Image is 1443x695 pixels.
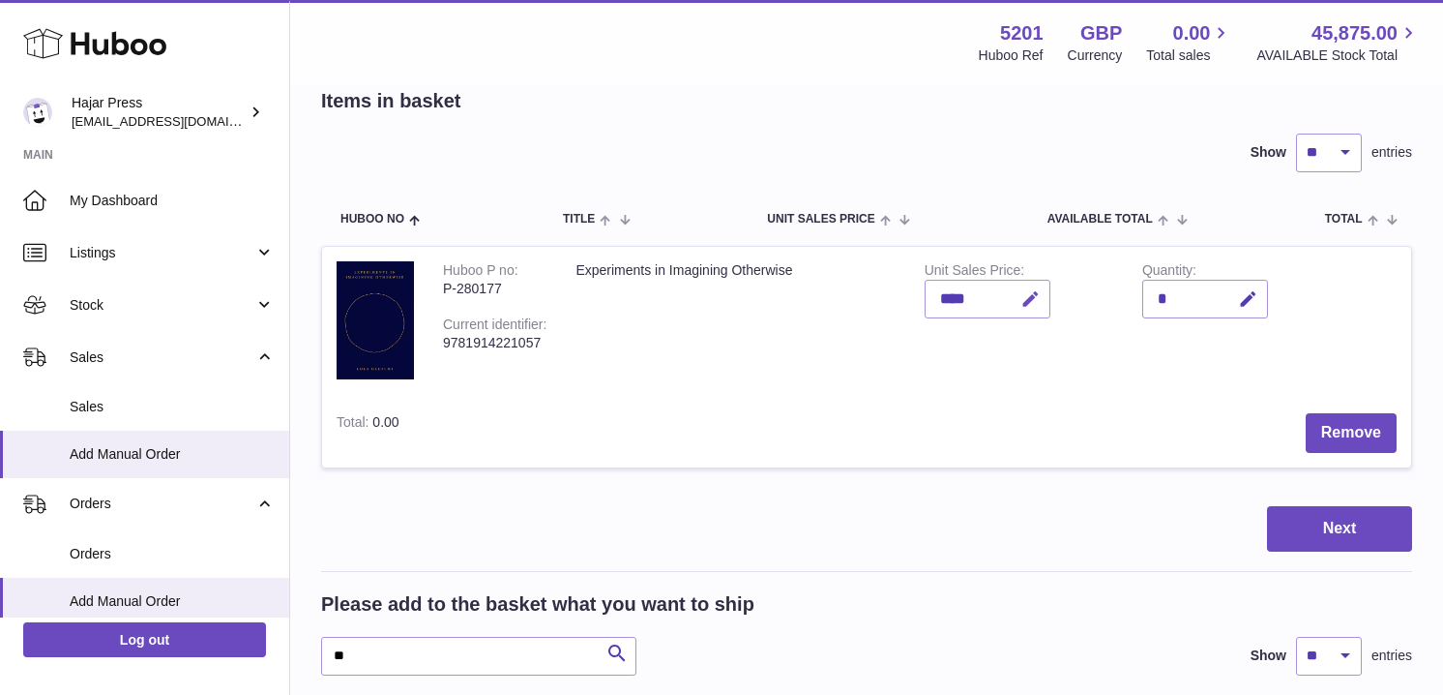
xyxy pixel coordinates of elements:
[1080,20,1122,46] strong: GBP
[321,591,754,618] h2: Please add to the basket what you want to ship
[337,261,414,380] img: Experiments in Imagining Otherwise
[1142,262,1196,283] label: Quantity
[1251,143,1286,162] label: Show
[23,622,266,657] a: Log out
[1068,46,1123,65] div: Currency
[70,348,254,367] span: Sales
[337,414,372,435] label: Total
[70,592,275,611] span: Add Manual Order
[72,94,246,131] div: Hajar Press
[767,213,874,226] span: Unit Sales Price
[1173,20,1211,46] span: 0.00
[443,262,518,283] div: Huboo P no
[1325,213,1363,226] span: Total
[443,334,546,352] div: 9781914221057
[1251,647,1286,665] label: Show
[1000,20,1044,46] strong: 5201
[1146,46,1232,65] span: Total sales
[70,296,254,315] span: Stock
[23,98,52,127] img: editorial@hajarpress.com
[1371,647,1412,665] span: entries
[1267,506,1412,552] button: Next
[1371,143,1412,162] span: entries
[1256,46,1420,65] span: AVAILABLE Stock Total
[340,213,404,226] span: Huboo no
[443,280,546,298] div: P-280177
[443,317,546,337] div: Current identifier
[70,398,275,416] span: Sales
[1311,20,1398,46] span: 45,875.00
[925,262,1024,283] label: Unit Sales Price
[70,445,275,464] span: Add Manual Order
[979,46,1044,65] div: Huboo Ref
[372,414,398,430] span: 0.00
[321,88,461,114] h2: Items in basket
[1146,20,1232,65] a: 0.00 Total sales
[1256,20,1420,65] a: 45,875.00 AVAILABLE Stock Total
[70,495,254,513] span: Orders
[1306,413,1397,453] button: Remove
[563,213,595,226] span: Title
[70,244,254,262] span: Listings
[1047,213,1153,226] span: AVAILABLE Total
[561,247,909,400] td: Experiments in Imagining Otherwise
[72,113,284,129] span: [EMAIL_ADDRESS][DOMAIN_NAME]
[70,545,275,563] span: Orders
[70,192,275,210] span: My Dashboard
